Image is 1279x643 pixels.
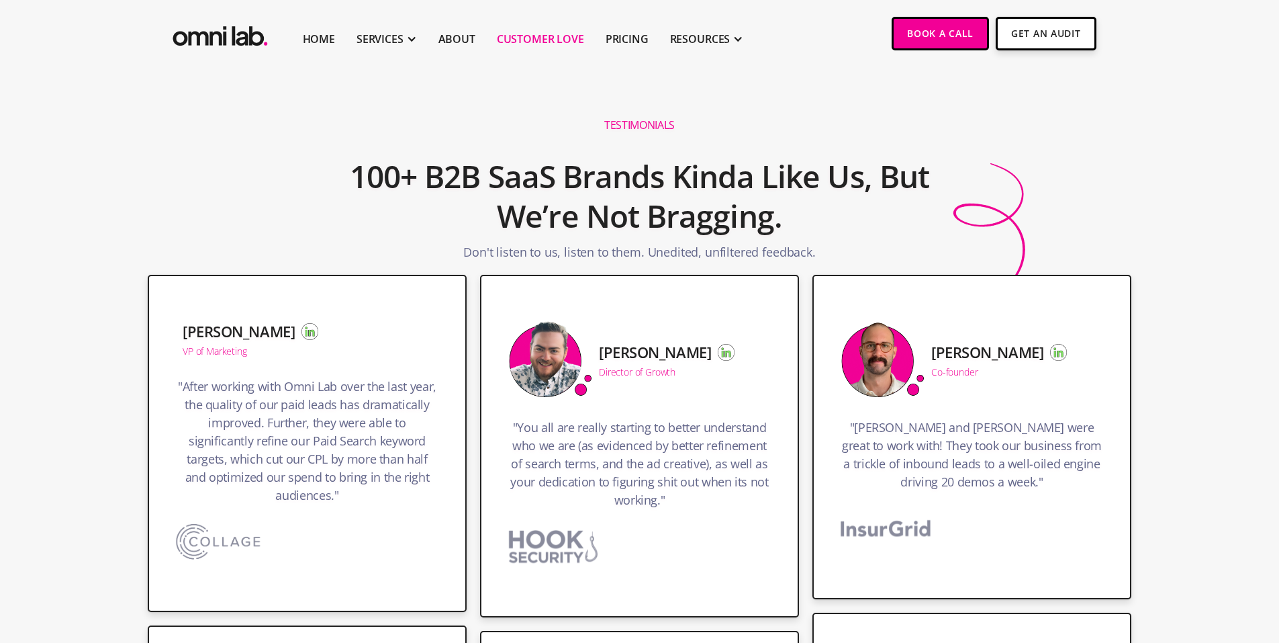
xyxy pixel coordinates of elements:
h1: Testimonials [604,118,675,132]
p: Don't listen to us, listen to them. Unedited, unfiltered feedback. [463,243,815,268]
h5: [PERSON_NAME] [183,323,295,339]
div: VP of Marketing [183,347,247,356]
h5: [PERSON_NAME] [599,344,711,360]
a: Get An Audit [996,17,1096,50]
div: Director of Growth [599,368,675,377]
a: home [170,17,271,50]
a: Home [303,31,335,47]
a: About [438,31,475,47]
a: Customer Love [497,31,584,47]
h3: "After working with Omni Lab over the last year, the quality of our paid leads has dramatically i... [176,378,438,511]
h5: [PERSON_NAME] [931,344,1043,360]
h3: "[PERSON_NAME] and [PERSON_NAME] were great to work with! They took our business from a trickle o... [841,419,1103,498]
img: Omni Lab: B2B SaaS Demand Generation Agency [170,17,271,50]
h3: "You all are really starting to better understand who we are (as evidenced by better refinement o... [508,419,771,516]
div: Co-founder [931,368,978,377]
a: Pricing [606,31,649,47]
div: RESOURCES [670,31,730,47]
h2: 100+ B2B SaaS Brands Kinda Like Us, But We’re Not Bragging. [320,150,959,244]
iframe: Chat Widget [1037,487,1279,643]
div: SERVICES [357,31,404,47]
a: Book a Call [892,17,989,50]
